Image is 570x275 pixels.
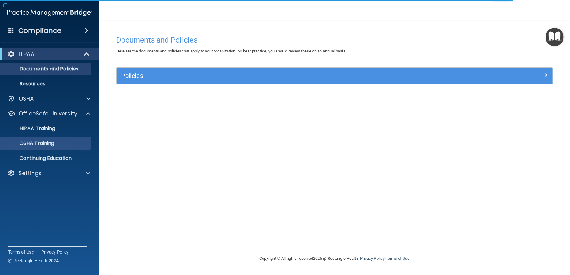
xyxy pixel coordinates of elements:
[4,66,89,72] p: Documents and Policies
[7,7,92,19] img: PMB logo
[546,28,564,46] button: Open Resource Center
[116,49,347,53] span: Here are the documents and policies that apply to your organization. As best practice, you should...
[116,36,553,44] h4: Documents and Policies
[19,169,42,177] p: Settings
[121,72,439,79] h5: Policies
[18,26,61,35] h4: Compliance
[4,81,89,87] p: Resources
[19,95,34,102] p: OSHA
[121,71,548,81] a: Policies
[4,140,54,147] p: OSHA Training
[8,258,59,264] span: Ⓒ Rectangle Health 2024
[7,169,90,177] a: Settings
[455,231,563,256] iframe: Drift Widget Chat Controller
[222,249,448,268] div: Copyright © All rights reserved 2025 @ Rectangle Health | |
[41,249,69,255] a: Privacy Policy
[19,110,77,117] p: OfficeSafe University
[386,256,409,261] a: Terms of Use
[7,110,90,117] a: OfficeSafe University
[4,125,55,132] p: HIPAA Training
[8,249,34,255] a: Terms of Use
[7,50,90,58] a: HIPAA
[360,256,385,261] a: Privacy Policy
[7,95,90,102] a: OSHA
[19,50,34,58] p: HIPAA
[4,155,89,161] p: Continuing Education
